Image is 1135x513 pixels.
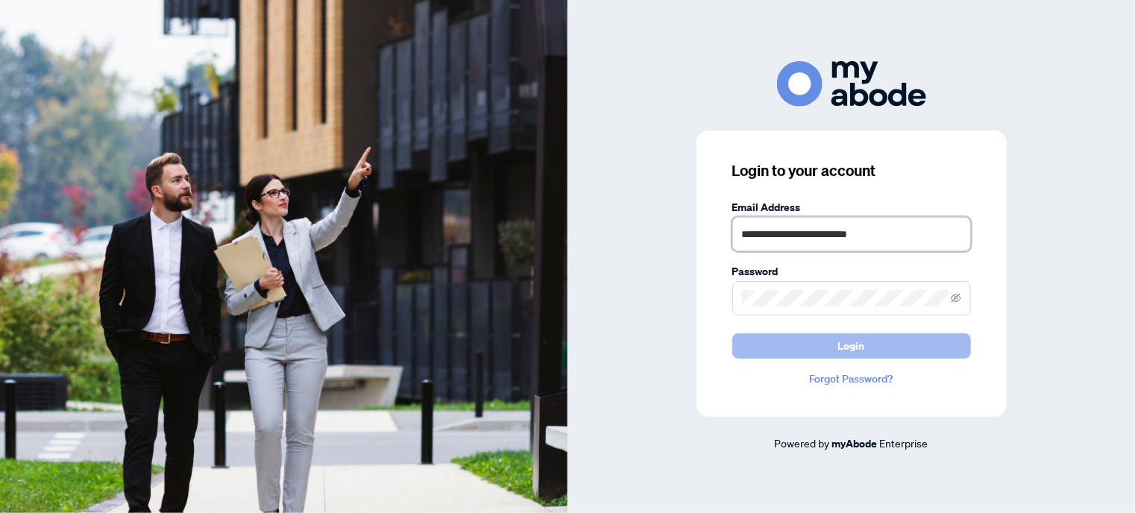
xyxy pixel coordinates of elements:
[880,436,928,450] span: Enterprise
[951,293,961,303] span: eye-invisible
[832,435,878,452] a: myAbode
[732,371,971,387] a: Forgot Password?
[732,199,971,215] label: Email Address
[838,334,865,358] span: Login
[777,61,926,107] img: ma-logo
[732,333,971,359] button: Login
[775,436,830,450] span: Powered by
[732,263,971,280] label: Password
[732,160,971,181] h3: Login to your account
